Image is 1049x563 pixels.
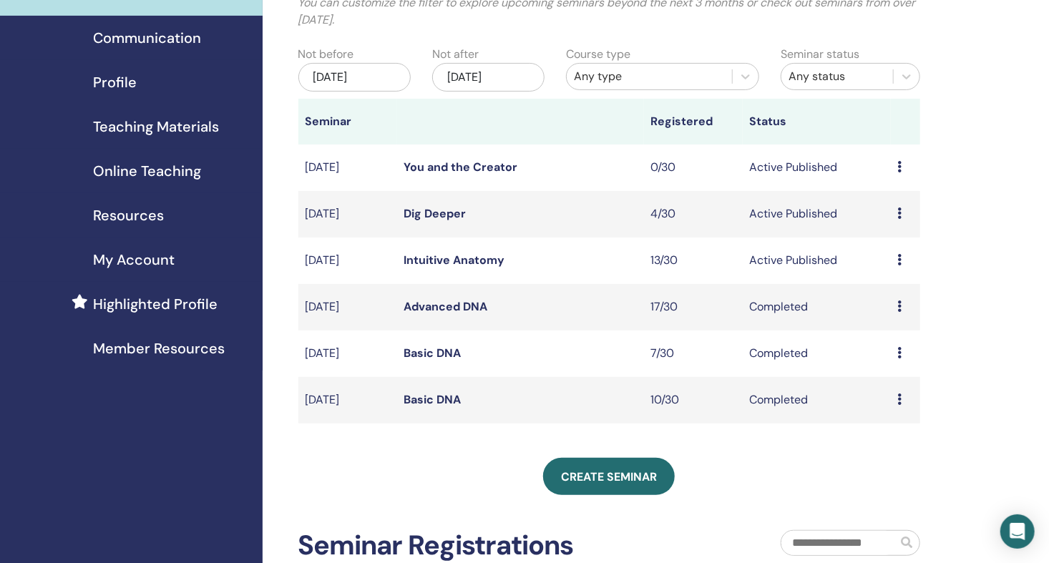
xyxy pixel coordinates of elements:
[93,160,201,182] span: Online Teaching
[644,377,743,424] td: 10/30
[93,249,175,270] span: My Account
[93,205,164,226] span: Resources
[644,284,743,331] td: 17/30
[298,529,574,562] h2: Seminar Registrations
[298,99,397,145] th: Seminar
[743,284,891,331] td: Completed
[543,458,675,495] a: Create seminar
[743,331,891,377] td: Completed
[432,63,545,92] div: [DATE]
[781,46,859,63] label: Seminar status
[644,145,743,191] td: 0/30
[574,68,725,85] div: Any type
[298,191,397,238] td: [DATE]
[93,293,218,315] span: Highlighted Profile
[93,72,137,93] span: Profile
[432,46,479,63] label: Not after
[644,191,743,238] td: 4/30
[404,206,467,221] a: Dig Deeper
[93,338,225,359] span: Member Resources
[404,253,505,268] a: Intuitive Anatomy
[561,469,657,484] span: Create seminar
[298,46,354,63] label: Not before
[298,331,397,377] td: [DATE]
[298,284,397,331] td: [DATE]
[298,238,397,284] td: [DATE]
[404,299,488,314] a: Advanced DNA
[644,331,743,377] td: 7/30
[566,46,630,63] label: Course type
[743,238,891,284] td: Active Published
[743,377,891,424] td: Completed
[93,116,219,137] span: Teaching Materials
[644,99,743,145] th: Registered
[404,160,518,175] a: You and the Creator
[644,238,743,284] td: 13/30
[743,99,891,145] th: Status
[298,377,397,424] td: [DATE]
[743,191,891,238] td: Active Published
[404,392,462,407] a: Basic DNA
[298,63,411,92] div: [DATE]
[1000,514,1035,549] div: Open Intercom Messenger
[743,145,891,191] td: Active Published
[404,346,462,361] a: Basic DNA
[789,68,886,85] div: Any status
[93,27,201,49] span: Communication
[298,145,397,191] td: [DATE]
